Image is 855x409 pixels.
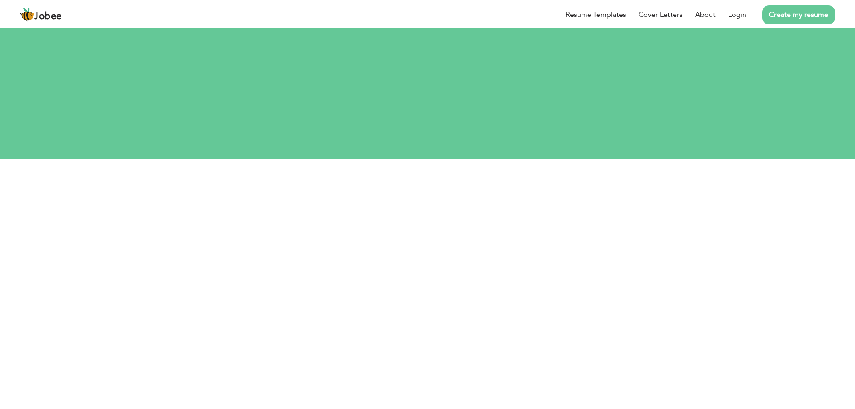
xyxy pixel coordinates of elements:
[566,9,626,20] a: Resume Templates
[20,8,34,22] img: jobee.io
[639,9,683,20] a: Cover Letters
[695,9,716,20] a: About
[762,5,835,24] a: Create my resume
[20,8,62,22] a: Jobee
[34,12,62,21] span: Jobee
[728,9,746,20] a: Login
